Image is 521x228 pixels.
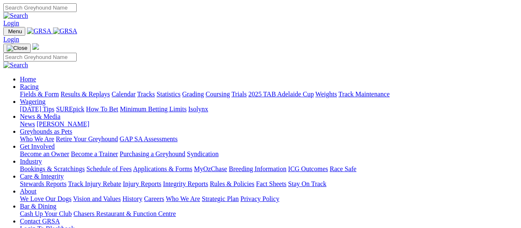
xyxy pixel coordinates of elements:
[20,128,72,135] a: Greyhounds as Pets
[182,91,204,98] a: Grading
[330,165,356,172] a: Race Safe
[56,135,118,142] a: Retire Your Greyhound
[61,91,110,98] a: Results & Replays
[133,165,192,172] a: Applications & Forms
[73,210,176,217] a: Chasers Restaurant & Function Centre
[71,150,118,157] a: Become a Trainer
[20,83,39,90] a: Racing
[3,44,31,53] button: Toggle navigation
[20,91,59,98] a: Fields & Form
[86,105,119,113] a: How To Bet
[20,120,518,128] div: News & Media
[210,180,254,187] a: Rules & Policies
[32,43,39,50] img: logo-grsa-white.png
[3,36,19,43] a: Login
[86,165,131,172] a: Schedule of Fees
[3,27,25,36] button: Toggle navigation
[206,91,230,98] a: Coursing
[20,180,66,187] a: Stewards Reports
[188,105,208,113] a: Isolynx
[144,195,164,202] a: Careers
[288,180,326,187] a: Stay On Track
[20,165,85,172] a: Bookings & Scratchings
[231,91,247,98] a: Trials
[20,210,72,217] a: Cash Up Your Club
[194,165,227,172] a: MyOzChase
[20,135,518,143] div: Greyhounds as Pets
[20,210,518,218] div: Bar & Dining
[8,28,22,34] span: Menu
[20,120,35,127] a: News
[163,180,208,187] a: Integrity Reports
[315,91,337,98] a: Weights
[20,105,54,113] a: [DATE] Tips
[3,20,19,27] a: Login
[36,120,89,127] a: [PERSON_NAME]
[7,45,27,51] img: Close
[20,165,518,173] div: Industry
[20,188,36,195] a: About
[120,135,178,142] a: GAP SA Assessments
[27,27,51,35] img: GRSA
[3,53,77,61] input: Search
[20,150,518,158] div: Get Involved
[123,180,161,187] a: Injury Reports
[137,91,155,98] a: Tracks
[20,143,55,150] a: Get Involved
[53,27,78,35] img: GRSA
[20,203,56,210] a: Bar & Dining
[3,3,77,12] input: Search
[229,165,286,172] a: Breeding Information
[339,91,390,98] a: Track Maintenance
[20,76,36,83] a: Home
[20,105,518,113] div: Wagering
[73,195,121,202] a: Vision and Values
[122,195,142,202] a: History
[256,180,286,187] a: Fact Sheets
[56,105,84,113] a: SUREpick
[20,158,42,165] a: Industry
[20,195,518,203] div: About
[20,135,54,142] a: Who We Are
[288,165,328,172] a: ICG Outcomes
[157,91,181,98] a: Statistics
[20,150,69,157] a: Become an Owner
[20,180,518,188] div: Care & Integrity
[166,195,200,202] a: Who We Are
[248,91,314,98] a: 2025 TAB Adelaide Cup
[120,150,185,157] a: Purchasing a Greyhound
[187,150,218,157] a: Syndication
[3,12,28,20] img: Search
[120,105,187,113] a: Minimum Betting Limits
[68,180,121,187] a: Track Injury Rebate
[202,195,239,202] a: Strategic Plan
[240,195,279,202] a: Privacy Policy
[20,91,518,98] div: Racing
[20,98,46,105] a: Wagering
[3,61,28,69] img: Search
[20,113,61,120] a: News & Media
[20,218,60,225] a: Contact GRSA
[20,173,64,180] a: Care & Integrity
[20,195,71,202] a: We Love Our Dogs
[111,91,136,98] a: Calendar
